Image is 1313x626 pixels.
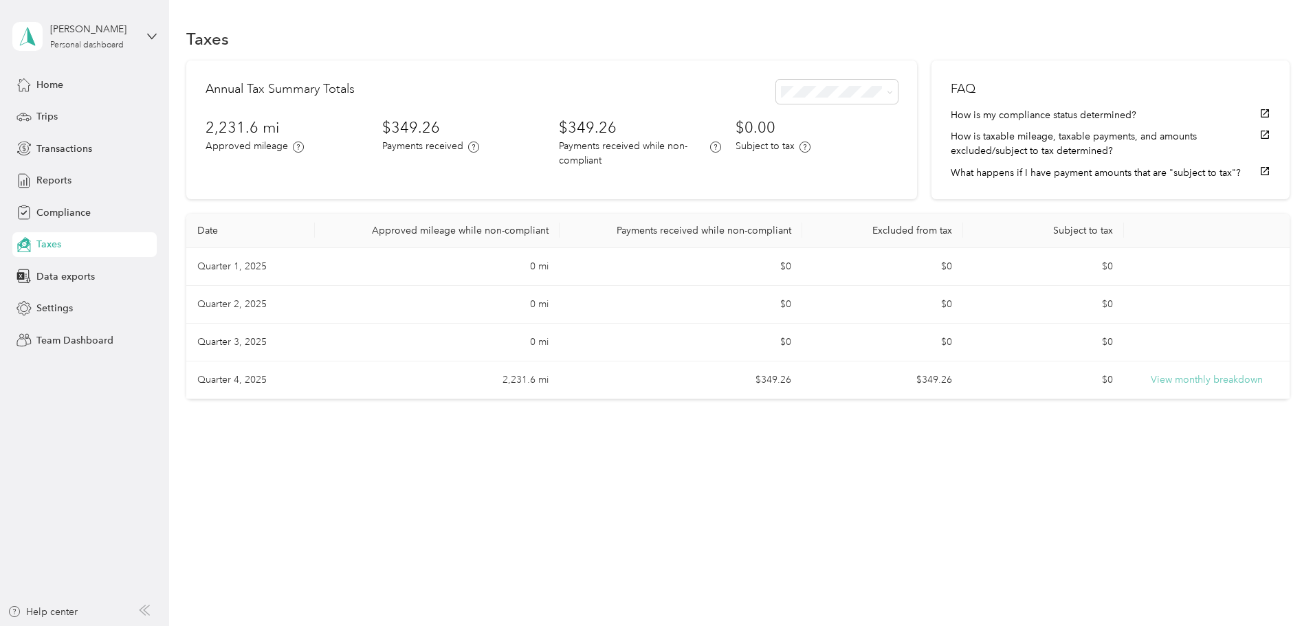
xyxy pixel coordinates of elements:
[315,286,560,324] td: 0 mi
[315,324,560,361] td: 0 mi
[951,108,1270,122] button: How is my compliance status determined?
[560,286,802,324] td: $0
[1236,549,1313,626] iframe: Everlance-gr Chat Button Frame
[36,269,95,284] span: Data exports
[186,214,315,248] th: Date
[560,324,802,361] td: $0
[802,324,963,361] td: $0
[802,286,963,324] td: $0
[36,109,58,124] span: Trips
[206,139,288,153] p: Approved mileage
[560,361,802,399] td: $349.26
[802,361,963,399] td: $349.26
[382,116,544,139] h3: $349.26
[802,248,963,286] td: $0
[315,361,560,399] td: 2,231.6 mi
[36,78,63,92] span: Home
[560,248,802,286] td: $0
[736,116,898,139] h3: $0.00
[315,214,560,248] th: Approved mileage while non-compliant
[951,80,1270,98] h2: FAQ
[559,139,705,168] p: Payments received while non-compliant
[951,166,1270,180] button: What happens if I have payment amounts that are "subject to tax"?
[36,205,91,220] span: Compliance
[50,22,136,36] div: [PERSON_NAME]
[36,142,92,156] span: Transactions
[963,324,1124,361] td: $0
[382,139,463,153] p: Payments received
[206,116,368,139] h3: 2,231.6 mi
[36,237,61,251] span: Taxes
[8,605,78,619] button: Help center
[36,333,113,348] span: Team Dashboard
[315,248,560,286] td: 0 mi
[963,361,1124,399] td: $0
[186,361,315,399] td: Quarter 4, 2025
[559,116,721,139] h3: $349.26
[951,129,1270,158] button: How is taxable mileage, taxable payments, and amounts excluded/subject to tax determined?
[736,139,795,153] p: Subject to tax
[186,32,229,46] h1: Taxes
[206,80,355,104] h2: Annual Tax Summary Totals
[36,173,71,188] span: Reports
[1151,372,1263,388] button: View monthly breakdown
[560,214,802,248] th: Payments received while non-compliant
[186,286,315,324] td: Quarter 2, 2025
[186,324,315,361] td: Quarter 3, 2025
[36,301,73,315] span: Settings
[186,248,315,286] td: Quarter 1, 2025
[963,214,1124,248] th: Subject to tax
[963,248,1124,286] td: $0
[50,41,124,49] div: Personal dashboard
[802,214,963,248] th: Excluded from tax
[963,286,1124,324] td: $0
